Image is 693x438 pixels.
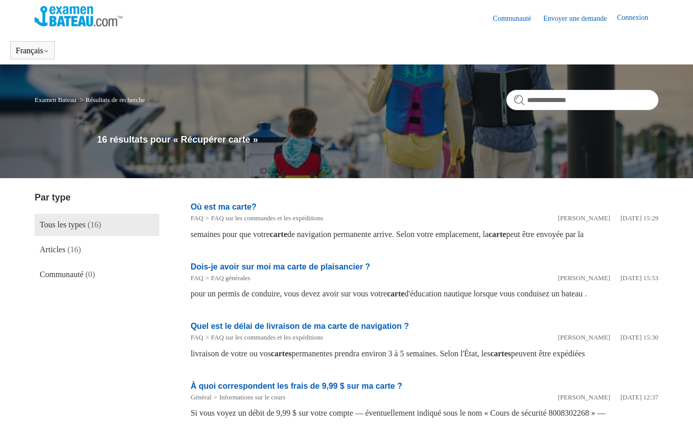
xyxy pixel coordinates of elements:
[191,228,659,241] div: semaines pour que votre de navigation permanente arrive. Selon votre emplacement, la peut être en...
[191,213,203,223] li: FAQ
[219,393,285,401] a: Informations sur le cours
[506,90,659,110] input: Rechercher
[493,13,541,24] a: Communauté
[191,393,212,401] a: Général
[203,332,323,343] li: FAQ sur les commandes et les expéditions
[191,348,659,360] div: livraison de votre ou vos permanentes prendra environ 3 à 5 semaines. Selon l'État, les peuvent ê...
[271,349,292,358] em: cartes
[558,273,610,283] li: [PERSON_NAME]
[558,213,610,223] li: [PERSON_NAME]
[191,288,659,300] div: pour un permis de conduire, vous devez avoir sur vous votre d'éducation nautique lorsque vous con...
[78,96,145,104] li: Résultats de recherche
[191,332,203,343] li: FAQ
[191,262,370,271] a: Dois-je avoir sur moi ma carte de plaisancier ?
[191,407,659,419] div: Si vous voyez un débit de 9,99 $ sur votre compte — éventuellement indiqué sous le nom « Cours de...
[191,382,402,390] a: À quoi correspondent les frais de 9,99 $ sur ma carte ?
[34,239,159,261] a: Articles (16)
[16,46,49,55] button: Français
[34,96,78,104] li: Examen Bateau
[34,191,159,205] h3: Par type
[211,333,323,341] a: FAQ sur les commandes et les expéditions
[270,230,288,239] em: carte
[34,96,76,104] a: Examen Bateau
[490,349,511,358] em: cartes
[40,245,65,254] span: Articles
[191,273,203,283] li: FAQ
[558,392,610,402] li: [PERSON_NAME]
[67,245,81,254] span: (16)
[40,220,85,229] span: Tous les types
[88,220,101,229] span: (16)
[489,230,506,239] em: carte
[191,322,409,330] a: Quel est le délai de livraison de ma carte de navigation ?
[34,6,122,26] img: Page d’accueil du Centre d’aide Examen Bateau
[191,333,203,341] a: FAQ
[191,274,203,282] a: FAQ
[659,404,685,430] div: Live chat
[40,270,83,279] span: Communauté
[191,203,257,211] a: Où est ma carte?
[203,273,251,283] li: FAQ générales
[191,392,212,402] li: Général
[617,12,658,24] a: Connexion
[34,214,159,236] a: Tous les types (16)
[620,274,659,282] time: 07/05/2025 15:53
[211,214,323,222] a: FAQ sur les commandes et les expéditions
[211,274,250,282] a: FAQ générales
[203,213,323,223] li: FAQ sur les commandes et les expéditions
[620,214,659,222] time: 07/05/2025 15:29
[620,393,659,401] time: 07/05/2025 12:37
[212,392,286,402] li: Informations sur le cours
[86,270,95,279] span: (0)
[620,333,659,341] time: 07/05/2025 15:30
[97,133,658,147] h1: 16 résultats pour « Récupérer carte »
[558,332,610,343] li: [PERSON_NAME]
[543,13,617,24] a: Envoyer une demande
[34,263,159,286] a: Communauté (0)
[191,214,203,222] a: FAQ
[387,289,405,298] em: carte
